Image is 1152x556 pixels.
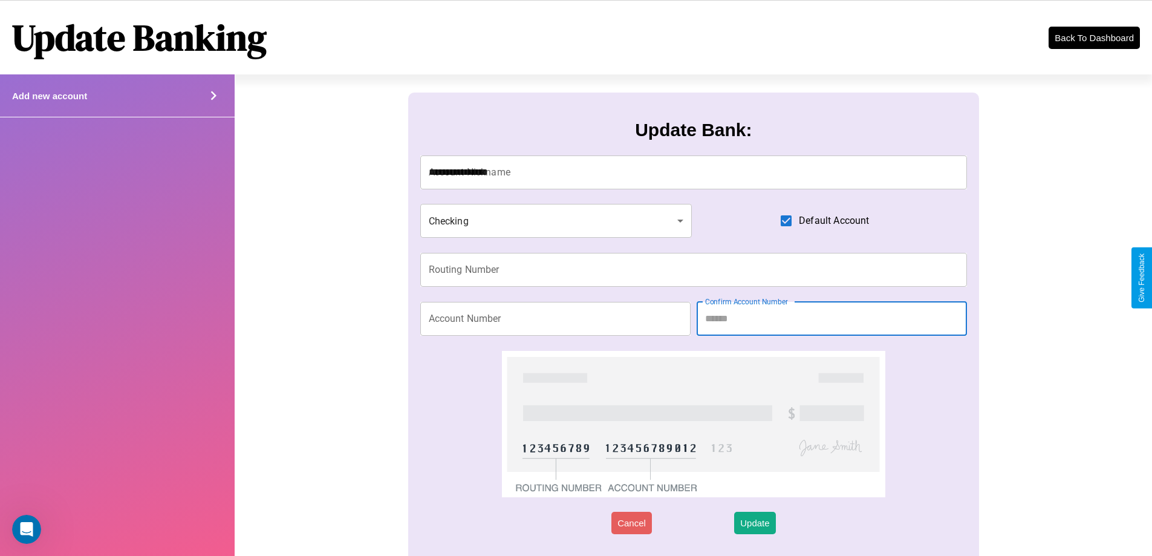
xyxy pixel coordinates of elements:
[635,120,752,140] h3: Update Bank:
[12,515,41,544] iframe: Intercom live chat
[705,296,788,307] label: Confirm Account Number
[420,204,692,238] div: Checking
[611,512,652,534] button: Cancel
[799,214,869,228] span: Default Account
[1049,27,1140,49] button: Back To Dashboard
[12,13,267,62] h1: Update Banking
[1137,253,1146,303] div: Give Feedback
[12,91,87,101] h4: Add new account
[502,351,885,497] img: check
[734,512,775,534] button: Update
